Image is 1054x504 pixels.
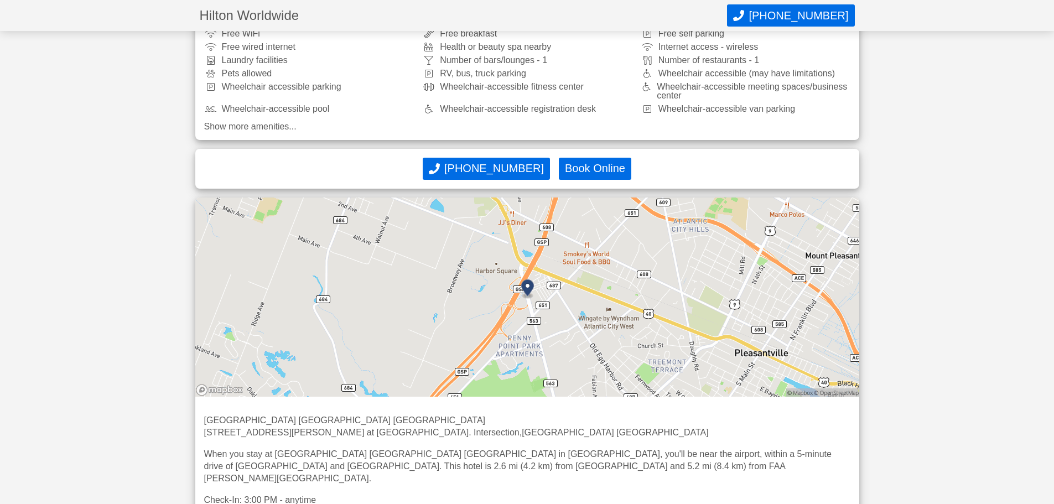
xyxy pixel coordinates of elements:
div: Wheelchair-accessible fitness center [422,82,632,100]
a: [GEOGRAPHIC_DATA] [GEOGRAPHIC_DATA] [522,428,709,437]
div: Number of restaurants - 1 [641,56,850,65]
div: Health or beauty spa nearby [422,43,632,51]
img: map [195,198,859,397]
div: Free self parking [641,29,850,38]
div: Wheelchair-accessible pool [204,105,414,113]
div: Wheelchair-accessible registration desk [422,105,632,113]
button: Call [423,158,550,180]
div: Wheelchair accessible (may have limitations) [641,69,850,78]
a: Show more amenities... [204,122,850,131]
div: Wheelchair accessible parking [204,82,414,100]
button: Book Online [559,158,631,180]
div: Pets allowed [204,69,414,78]
div: Free wired internet [204,43,414,51]
span: [PHONE_NUMBER] [444,162,544,175]
div: Wheelchair-accessible van parking [641,105,850,113]
p: [GEOGRAPHIC_DATA] [GEOGRAPHIC_DATA] [GEOGRAPHIC_DATA] [204,414,850,427]
div: Laundry facilities [204,56,414,65]
button: Call [727,4,854,27]
div: Free breakfast [422,29,632,38]
div: Free WiFi [204,29,414,38]
div: Number of bars/lounges - 1 [422,56,632,65]
p: [STREET_ADDRESS][PERSON_NAME] at [GEOGRAPHIC_DATA]. Intersection, [204,427,850,439]
div: RV, bus, truck parking [422,69,632,78]
span: [PHONE_NUMBER] [749,9,848,22]
h1: Hilton Worldwide [200,9,728,22]
div: Internet access - wireless [641,43,850,51]
div: Wheelchair-accessible meeting spaces/business center [641,82,850,100]
div: When you stay at [GEOGRAPHIC_DATA] [GEOGRAPHIC_DATA] [GEOGRAPHIC_DATA] in [GEOGRAPHIC_DATA], you'... [204,448,850,485]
